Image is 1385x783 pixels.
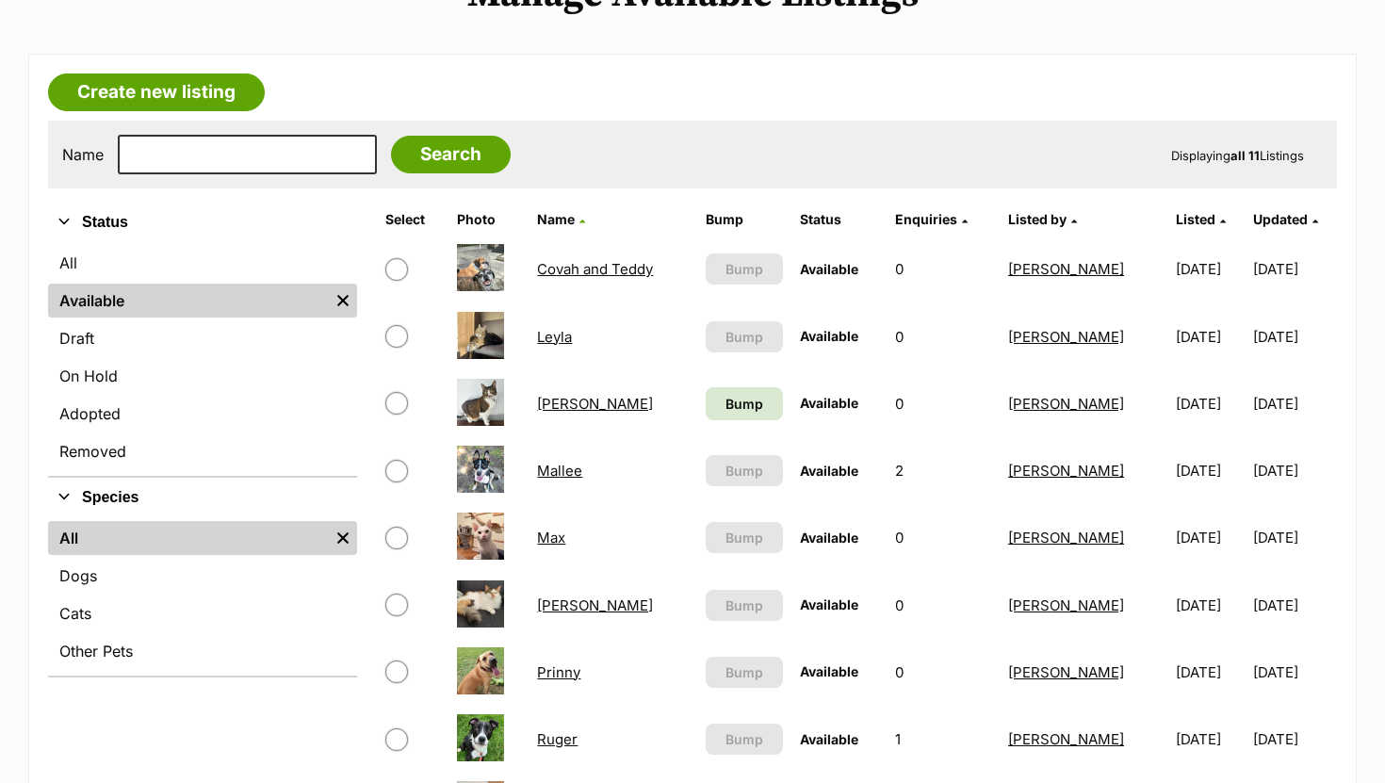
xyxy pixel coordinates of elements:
[1168,304,1250,369] td: [DATE]
[888,707,999,772] td: 1
[1168,505,1250,570] td: [DATE]
[1008,328,1124,346] a: [PERSON_NAME]
[888,505,999,570] td: 0
[48,210,357,235] button: Status
[48,242,357,476] div: Status
[888,573,999,638] td: 0
[888,640,999,705] td: 0
[537,211,575,227] span: Name
[706,724,784,755] button: Bump
[48,634,357,668] a: Other Pets
[725,595,763,615] span: Bump
[48,559,357,593] a: Dogs
[800,596,858,612] span: Available
[1168,371,1250,436] td: [DATE]
[537,462,582,480] a: Mallee
[698,204,791,235] th: Bump
[537,663,580,681] a: Prinny
[725,528,763,547] span: Bump
[537,395,653,413] a: [PERSON_NAME]
[800,463,858,479] span: Available
[1008,211,1067,227] span: Listed by
[1230,148,1260,163] strong: all 11
[1253,505,1335,570] td: [DATE]
[537,529,565,546] a: Max
[706,657,784,688] button: Bump
[1168,707,1250,772] td: [DATE]
[1171,148,1304,163] span: Displaying Listings
[1253,211,1318,227] a: Updated
[725,327,763,347] span: Bump
[48,485,357,510] button: Species
[1176,211,1226,227] a: Listed
[800,530,858,546] span: Available
[1168,640,1250,705] td: [DATE]
[48,359,357,393] a: On Hold
[1008,663,1124,681] a: [PERSON_NAME]
[48,321,357,355] a: Draft
[725,259,763,279] span: Bump
[537,730,578,748] a: Ruger
[1168,237,1250,302] td: [DATE]
[895,211,968,227] a: Enquiries
[888,304,999,369] td: 0
[888,237,999,302] td: 0
[1008,596,1124,614] a: [PERSON_NAME]
[537,260,653,278] a: Covah and Teddy
[537,596,653,614] a: [PERSON_NAME]
[1253,640,1335,705] td: [DATE]
[1008,462,1124,480] a: [PERSON_NAME]
[1253,371,1335,436] td: [DATE]
[1253,438,1335,503] td: [DATE]
[1253,211,1308,227] span: Updated
[706,387,784,420] a: Bump
[1008,395,1124,413] a: [PERSON_NAME]
[1168,438,1250,503] td: [DATE]
[1008,211,1077,227] a: Listed by
[706,455,784,486] button: Bump
[800,395,858,411] span: Available
[1008,730,1124,748] a: [PERSON_NAME]
[48,397,357,431] a: Adopted
[329,284,357,318] a: Remove filter
[1168,573,1250,638] td: [DATE]
[48,284,329,318] a: Available
[800,663,858,679] span: Available
[62,146,104,163] label: Name
[537,328,572,346] a: Leyla
[706,590,784,621] button: Bump
[725,394,763,414] span: Bump
[1176,211,1215,227] span: Listed
[888,371,999,436] td: 0
[706,253,784,285] button: Bump
[1253,573,1335,638] td: [DATE]
[725,662,763,682] span: Bump
[1008,529,1124,546] a: [PERSON_NAME]
[48,521,329,555] a: All
[706,321,784,352] button: Bump
[48,517,357,676] div: Species
[378,204,447,235] th: Select
[537,211,585,227] a: Name
[1253,304,1335,369] td: [DATE]
[800,731,858,747] span: Available
[706,522,784,553] button: Bump
[1008,260,1124,278] a: [PERSON_NAME]
[48,246,357,280] a: All
[725,729,763,749] span: Bump
[1253,707,1335,772] td: [DATE]
[329,521,357,555] a: Remove filter
[792,204,886,235] th: Status
[48,596,357,630] a: Cats
[725,461,763,481] span: Bump
[449,204,529,235] th: Photo
[888,438,999,503] td: 2
[48,73,265,111] a: Create new listing
[1253,237,1335,302] td: [DATE]
[800,328,858,344] span: Available
[800,261,858,277] span: Available
[895,211,957,227] span: translation missing: en.admin.listings.index.attributes.enquiries
[48,434,357,468] a: Removed
[391,136,511,173] input: Search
